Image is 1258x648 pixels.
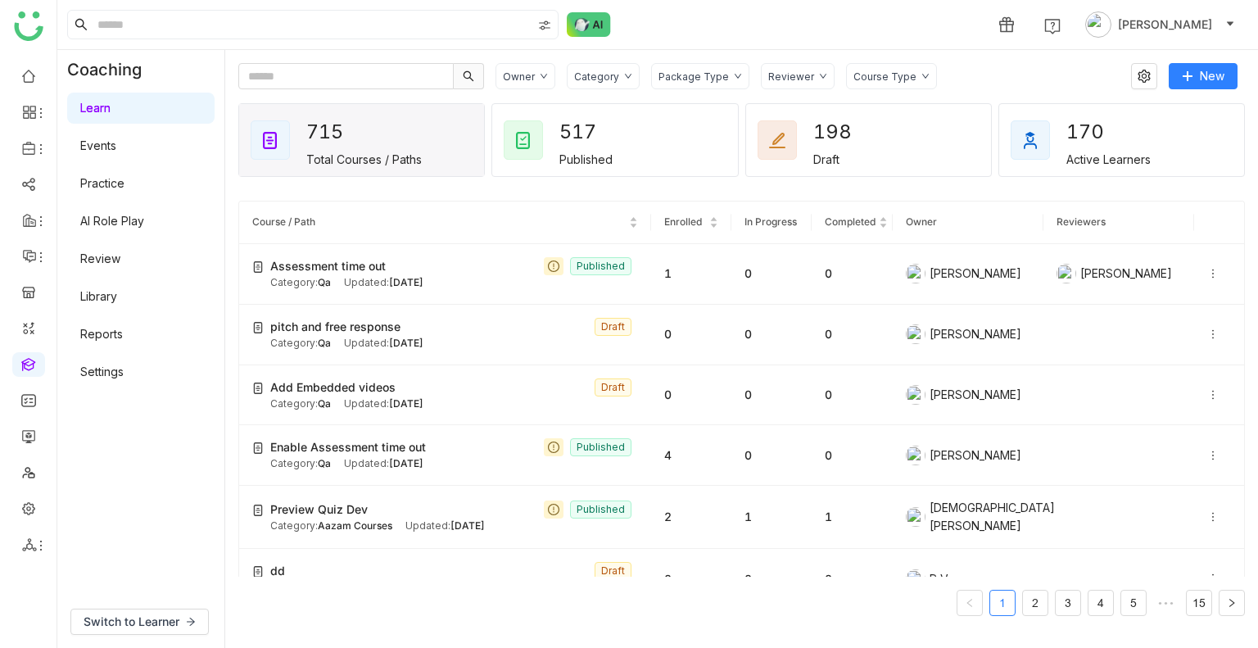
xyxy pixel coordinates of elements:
[270,378,396,397] span: Add Embedded videos
[658,70,729,83] div: Package Type
[1219,590,1245,616] button: Next Page
[906,264,1030,283] div: [PERSON_NAME]
[731,244,812,305] td: 0
[260,130,280,150] img: total_courses.svg
[906,324,925,344] img: 684a9aedde261c4b36a3ced9
[906,324,1030,344] div: [PERSON_NAME]
[651,486,731,549] td: 2
[344,336,423,351] div: Updated:
[731,486,812,549] td: 1
[595,562,631,580] nz-tag: Draft
[57,50,166,89] div: Coaching
[270,257,386,275] span: Assessment time out
[1055,590,1081,616] li: 3
[270,519,392,534] div: Category:
[767,130,787,150] img: draft_courses.svg
[318,397,331,410] span: Qa
[270,336,331,351] div: Category:
[80,176,124,190] a: Practice
[570,257,631,275] nz-tag: Published
[906,446,1030,465] div: [PERSON_NAME]
[252,322,264,333] img: create-new-course.svg
[1057,215,1106,228] span: Reviewers
[80,138,116,152] a: Events
[1020,130,1040,150] img: active_learners.svg
[906,215,937,228] span: Owner
[812,305,892,365] td: 0
[559,152,613,166] div: Published
[514,130,533,150] img: published_courses.svg
[389,337,423,349] span: [DATE]
[853,70,916,83] div: Course Type
[252,261,264,273] img: create-new-course.svg
[812,244,892,305] td: 0
[906,499,1030,535] div: [DEMOGRAPHIC_DATA][PERSON_NAME]
[80,251,120,265] a: Review
[1187,591,1211,615] a: 15
[306,152,422,166] div: Total Courses / Paths
[14,11,43,41] img: logo
[906,569,1030,589] div: P V
[1088,590,1114,616] li: 4
[1088,591,1113,615] a: 4
[651,549,731,609] td: 0
[344,397,423,412] div: Updated:
[252,383,264,394] img: create-new-course.svg
[1118,16,1212,34] span: [PERSON_NAME]
[1085,11,1111,38] img: avatar
[990,591,1015,615] a: 1
[270,501,368,519] span: Preview Quiz Dev
[813,115,872,149] div: 198
[318,337,331,349] span: Qa
[1057,264,1076,283] img: 684a9aedde261c4b36a3ced9
[405,519,485,534] div: Updated:
[731,305,812,365] td: 0
[318,276,331,288] span: Qa
[344,275,423,291] div: Updated:
[1169,63,1238,89] button: New
[252,505,264,516] img: create-new-course.svg
[957,590,983,616] li: Previous Page
[389,276,423,288] span: [DATE]
[812,486,892,549] td: 1
[906,569,925,589] img: 68514051512bef77ea259416
[731,549,812,609] td: 0
[1153,590,1179,616] span: •••
[1066,152,1151,166] div: Active Learners
[744,215,797,228] span: In Progress
[252,442,264,454] img: create-new-course.svg
[651,305,731,365] td: 0
[595,378,631,397] nz-tag: Draft
[906,507,925,527] img: 684a9b06de261c4b36a3cf65
[70,609,209,635] button: Switch to Learner
[1082,11,1238,38] button: [PERSON_NAME]
[989,590,1016,616] li: 1
[270,438,426,456] span: Enable Assessment time out
[812,425,892,486] td: 0
[1022,590,1048,616] li: 2
[812,365,892,426] td: 0
[389,397,423,410] span: [DATE]
[80,289,117,303] a: Library
[270,318,400,336] span: pitch and free response
[731,365,812,426] td: 0
[1153,590,1179,616] li: Next 5 Pages
[1120,590,1147,616] li: 5
[318,457,331,469] span: Qa
[318,519,392,532] span: Aazam Courses
[768,70,814,83] div: Reviewer
[389,457,423,469] span: [DATE]
[252,215,315,228] span: Course / Path
[664,215,702,228] span: Enrolled
[1023,591,1048,615] a: 2
[813,152,839,166] div: Draft
[270,275,331,291] div: Category:
[906,385,925,405] img: 684a9aedde261c4b36a3ced9
[1200,67,1224,85] span: New
[570,501,631,519] nz-tag: Published
[812,549,892,609] td: 0
[651,425,731,486] td: 4
[559,115,618,149] div: 517
[595,318,631,336] nz-tag: Draft
[450,519,485,532] span: [DATE]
